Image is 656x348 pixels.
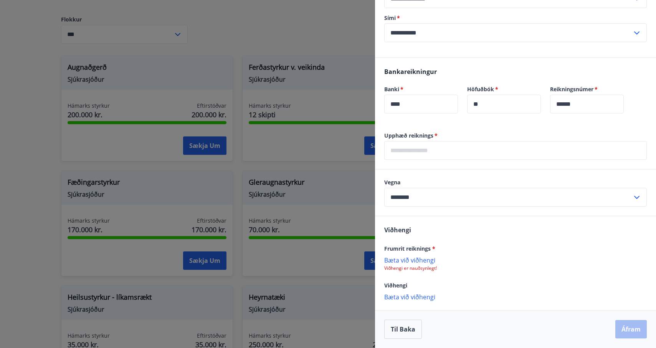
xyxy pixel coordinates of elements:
[384,132,647,140] label: Upphæð reiknings
[384,179,647,186] label: Vegna
[384,67,437,76] span: Bankareikningur
[384,256,647,264] p: Bæta við viðhengi
[384,245,435,252] span: Frumrit reiknings
[384,14,647,22] label: Sími
[384,282,407,289] span: Viðhengi
[550,85,624,93] label: Reikningsnúmer
[384,265,647,271] p: Viðhengi er nauðsynlegt!
[467,85,541,93] label: Höfuðbók
[384,226,411,234] span: Viðhengi
[384,85,458,93] label: Banki
[384,293,647,300] p: Bæta við viðhengi
[384,141,647,160] div: Upphæð reiknings
[384,320,422,339] button: Til baka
